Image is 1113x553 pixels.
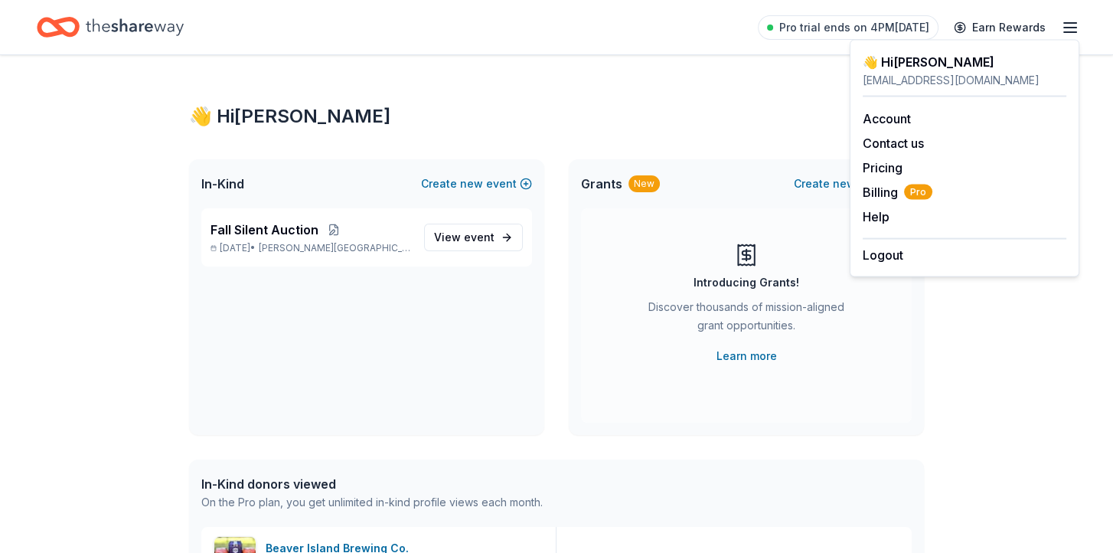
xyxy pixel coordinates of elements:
div: On the Pro plan, you get unlimited in-kind profile views each month. [201,493,543,512]
span: In-Kind [201,175,244,193]
span: View [434,228,494,247]
a: Earn Rewards [945,14,1055,41]
button: Help [863,208,889,226]
div: Introducing Grants! [694,273,799,292]
button: BillingPro [863,183,932,201]
a: Learn more [716,347,777,365]
button: Createnewproject [794,175,912,193]
p: [DATE] • [211,242,412,254]
div: [EMAIL_ADDRESS][DOMAIN_NAME] [863,71,1066,90]
a: Pricing [863,160,902,175]
span: Billing [863,183,932,201]
div: 👋 Hi [PERSON_NAME] [189,104,924,129]
a: View event [424,224,523,251]
span: Pro [904,185,932,200]
div: New [628,175,660,192]
div: In-Kind donors viewed [201,475,543,493]
span: [PERSON_NAME][GEOGRAPHIC_DATA], [GEOGRAPHIC_DATA] [259,242,412,254]
button: Logout [863,246,903,264]
span: new [460,175,483,193]
button: Contact us [863,134,924,152]
a: Pro trial ends on 4PM[DATE] [758,15,938,40]
a: Account [863,111,911,126]
span: Grants [581,175,622,193]
span: Pro trial ends on 4PM[DATE] [779,18,929,37]
button: Createnewevent [421,175,532,193]
div: Discover thousands of mission-aligned grant opportunities. [642,298,850,341]
span: event [464,231,494,244]
div: 👋 Hi [PERSON_NAME] [863,53,1066,71]
span: new [833,175,856,193]
span: Fall Silent Auction [211,221,318,239]
a: Home [37,9,184,45]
